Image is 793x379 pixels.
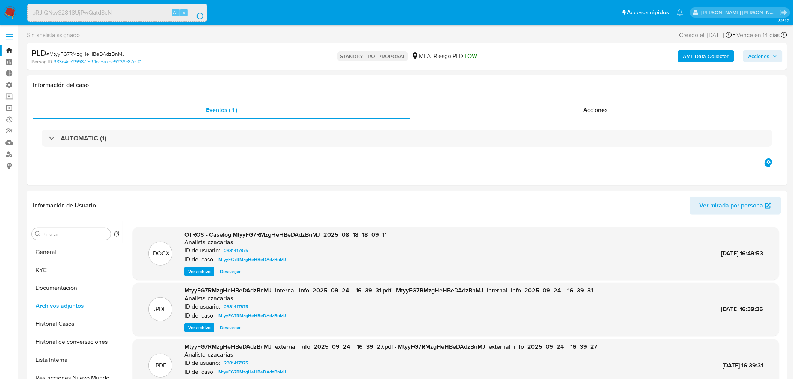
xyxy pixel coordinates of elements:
span: Ver archivo [188,268,211,275]
h3: AUTOMATIC (1) [61,134,106,142]
button: General [29,243,123,261]
a: Salir [780,9,787,16]
button: AML Data Collector [678,50,734,62]
span: MtyyFG7RMzgHeHBeDAdzBnMJ [218,255,286,264]
span: MtyyFG7RMzgHeHBeDAdzBnMJ [218,367,286,376]
span: # MtyyFG7RMzgHeHBeDAdzBnMJ [46,50,125,58]
span: Ver mirada por persona [700,197,763,215]
a: MtyyFG7RMzgHeHBeDAdzBnMJ [215,311,289,320]
span: Riesgo PLD: [434,52,477,60]
input: Buscar [42,231,108,238]
p: ID de usuario: [184,359,220,367]
p: ID del caso: [184,368,215,376]
span: [DATE] 16:39:35 [721,305,763,313]
span: Alt [173,9,179,16]
span: - [733,30,735,40]
button: Historial de conversaciones [29,333,123,351]
button: Lista Interna [29,351,123,369]
span: Ver archivo [188,324,211,331]
span: Descargar [220,324,241,331]
p: Analista: [184,351,207,358]
p: Analista: [184,295,207,302]
button: Documentación [29,279,123,297]
span: LOW [465,52,477,60]
button: Ver archivo [184,323,214,332]
p: STANDBY - ROI PROPOSAL [337,51,408,61]
button: Historial Casos [29,315,123,333]
button: search-icon [189,7,204,18]
h6: czacarias [208,295,233,302]
b: Person ID [31,58,52,65]
span: Acciones [583,106,608,114]
span: 2381417875 [224,302,248,311]
span: s [183,9,185,16]
button: Descargar [216,267,244,276]
p: Analista: [184,239,207,246]
span: Eventos ( 1 ) [206,106,237,114]
a: 933d4cb29987f59f1cc5a7ee9236c87e [54,58,141,65]
p: .PDF [154,305,167,313]
div: Creado el: [DATE] [679,30,732,40]
p: roberto.munoz@mercadolibre.com [702,9,777,16]
b: AML Data Collector [683,50,729,62]
p: ID de usuario: [184,247,220,254]
span: Vence en 14 días [737,31,780,39]
a: Notificaciones [677,9,683,16]
span: Descargar [220,268,241,275]
a: 2381417875 [221,358,251,367]
a: 2381417875 [221,246,251,255]
span: 2381417875 [224,358,248,367]
button: KYC [29,261,123,279]
span: Acciones [748,50,770,62]
p: ID de usuario: [184,303,220,310]
input: Buscar usuario o caso... [28,8,207,18]
span: OTROS - Caselog MtyyFG7RMzgHeHBeDAdzBnMJ_2025_08_18_18_09_11 [184,230,387,239]
span: MtyyFG7RMzgHeHBeDAdzBnMJ_internal_info_2025_09_24__16_39_31.pdf - MtyyFG7RMzgHeHBeDAdzBnMJ_intern... [184,286,593,295]
button: Ver archivo [184,267,214,276]
p: ID del caso: [184,256,215,263]
button: Archivos adjuntos [29,297,123,315]
a: MtyyFG7RMzgHeHBeDAdzBnMJ [215,367,289,376]
h1: Información del caso [33,81,781,89]
b: PLD [31,47,46,59]
div: AUTOMATIC (1) [42,130,772,147]
span: Sin analista asignado [27,31,80,39]
button: Descargar [216,323,244,332]
a: 2381417875 [221,302,251,311]
p: ID del caso: [184,312,215,319]
p: .PDF [154,361,167,370]
button: Acciones [743,50,783,62]
span: 2381417875 [224,246,248,255]
button: Volver al orden por defecto [114,231,120,239]
a: MtyyFG7RMzgHeHBeDAdzBnMJ [215,255,289,264]
p: .DOCX [151,249,169,258]
h1: Información de Usuario [33,202,96,209]
span: [DATE] 16:39:31 [723,361,763,370]
h6: czacarias [208,351,233,358]
button: Buscar [35,231,41,237]
button: Ver mirada por persona [690,197,781,215]
h6: czacarias [208,239,233,246]
span: Accesos rápidos [627,9,669,16]
div: MLA [411,52,431,60]
span: MtyyFG7RMzgHeHBeDAdzBnMJ_external_info_2025_09_24__16_39_27.pdf - MtyyFG7RMzgHeHBeDAdzBnMJ_extern... [184,342,597,351]
span: [DATE] 16:49:53 [721,249,763,258]
span: MtyyFG7RMzgHeHBeDAdzBnMJ [218,311,286,320]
